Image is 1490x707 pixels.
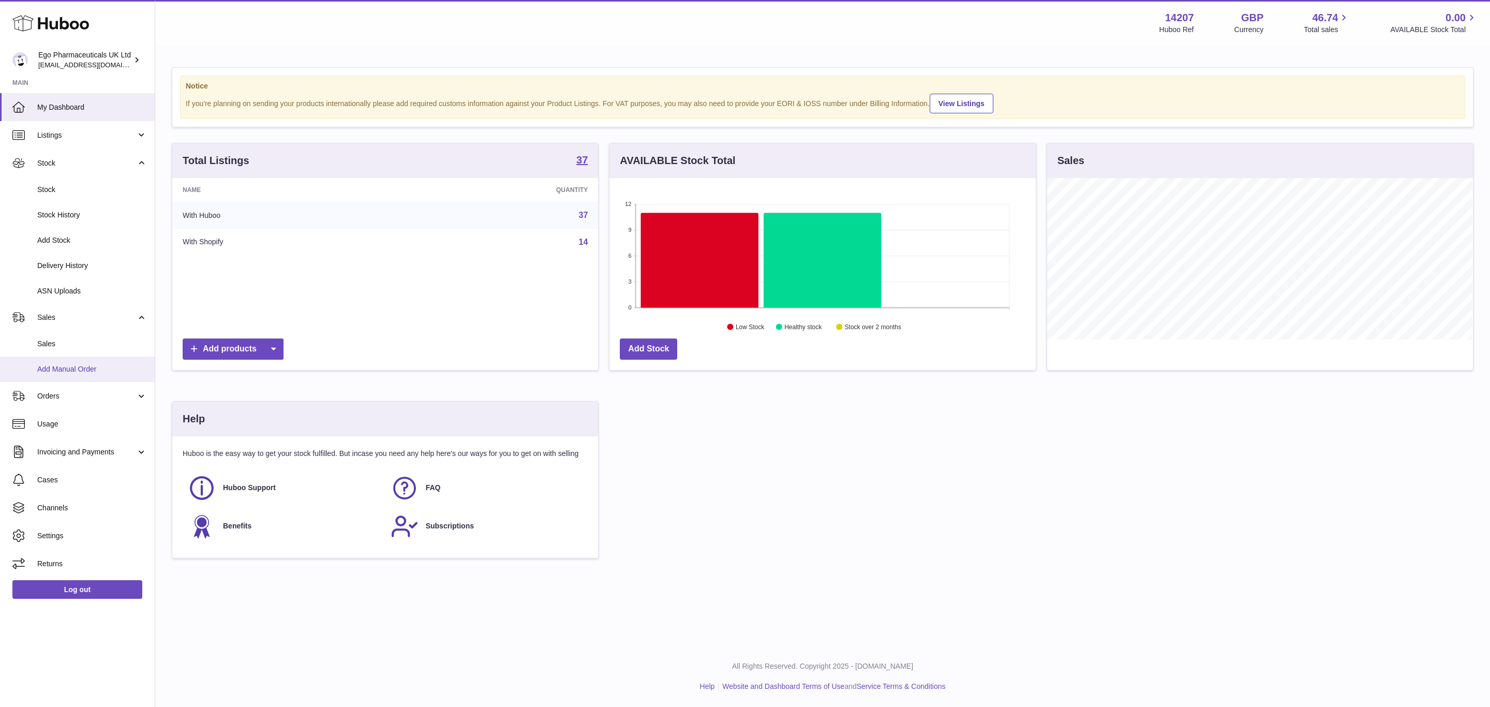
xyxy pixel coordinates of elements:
[37,531,147,541] span: Settings
[37,313,136,322] span: Sales
[845,323,901,331] text: Stock over 2 months
[172,229,402,256] td: With Shopify
[183,154,249,168] h3: Total Listings
[1057,154,1084,168] h3: Sales
[223,521,251,531] span: Benefits
[620,338,677,360] a: Add Stock
[37,339,147,349] span: Sales
[37,185,147,195] span: Stock
[183,449,588,459] p: Huboo is the easy way to get your stock fulfilled. But incase you need any help here's our ways f...
[37,210,147,220] span: Stock History
[186,81,1459,91] strong: Notice
[37,364,147,374] span: Add Manual Order
[37,235,147,245] span: Add Stock
[700,682,715,690] a: Help
[183,338,284,360] a: Add products
[188,512,380,540] a: Benefits
[719,682,945,691] li: and
[576,155,588,167] a: 37
[37,261,147,271] span: Delivery History
[12,52,28,68] img: internalAdmin-14207@internal.huboo.com
[1165,11,1194,25] strong: 14207
[629,253,632,259] text: 6
[857,682,946,690] a: Service Terms & Conditions
[37,559,147,569] span: Returns
[576,155,588,165] strong: 37
[38,50,131,70] div: Ego Pharmaceuticals UK Ltd
[579,238,588,246] a: 14
[37,158,136,168] span: Stock
[930,94,993,113] a: View Listings
[426,521,474,531] span: Subscriptions
[625,201,632,207] text: 12
[1241,11,1263,25] strong: GBP
[37,286,147,296] span: ASN Uploads
[223,483,276,493] span: Huboo Support
[172,178,402,202] th: Name
[736,323,765,331] text: Low Stock
[37,503,147,513] span: Channels
[12,580,142,599] a: Log out
[785,323,823,331] text: Healthy stock
[1312,11,1338,25] span: 46.74
[1304,11,1350,35] a: 46.74 Total sales
[620,154,735,168] h3: AVAILABLE Stock Total
[426,483,441,493] span: FAQ
[37,391,136,401] span: Orders
[629,227,632,233] text: 9
[1446,11,1466,25] span: 0.00
[37,475,147,485] span: Cases
[629,304,632,311] text: 0
[163,661,1482,671] p: All Rights Reserved. Copyright 2025 - [DOMAIN_NAME]
[629,278,632,285] text: 3
[1304,25,1350,35] span: Total sales
[1390,11,1478,35] a: 0.00 AVAILABLE Stock Total
[188,474,380,502] a: Huboo Support
[1159,25,1194,35] div: Huboo Ref
[1234,25,1264,35] div: Currency
[38,61,152,69] span: [EMAIL_ADDRESS][DOMAIN_NAME]
[37,102,147,112] span: My Dashboard
[37,130,136,140] span: Listings
[186,92,1459,113] div: If you're planning on sending your products internationally please add required customs informati...
[579,211,588,219] a: 37
[402,178,598,202] th: Quantity
[37,447,136,457] span: Invoicing and Payments
[391,512,583,540] a: Subscriptions
[183,412,205,426] h3: Help
[172,202,402,229] td: With Huboo
[37,419,147,429] span: Usage
[722,682,844,690] a: Website and Dashboard Terms of Use
[1390,25,1478,35] span: AVAILABLE Stock Total
[391,474,583,502] a: FAQ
